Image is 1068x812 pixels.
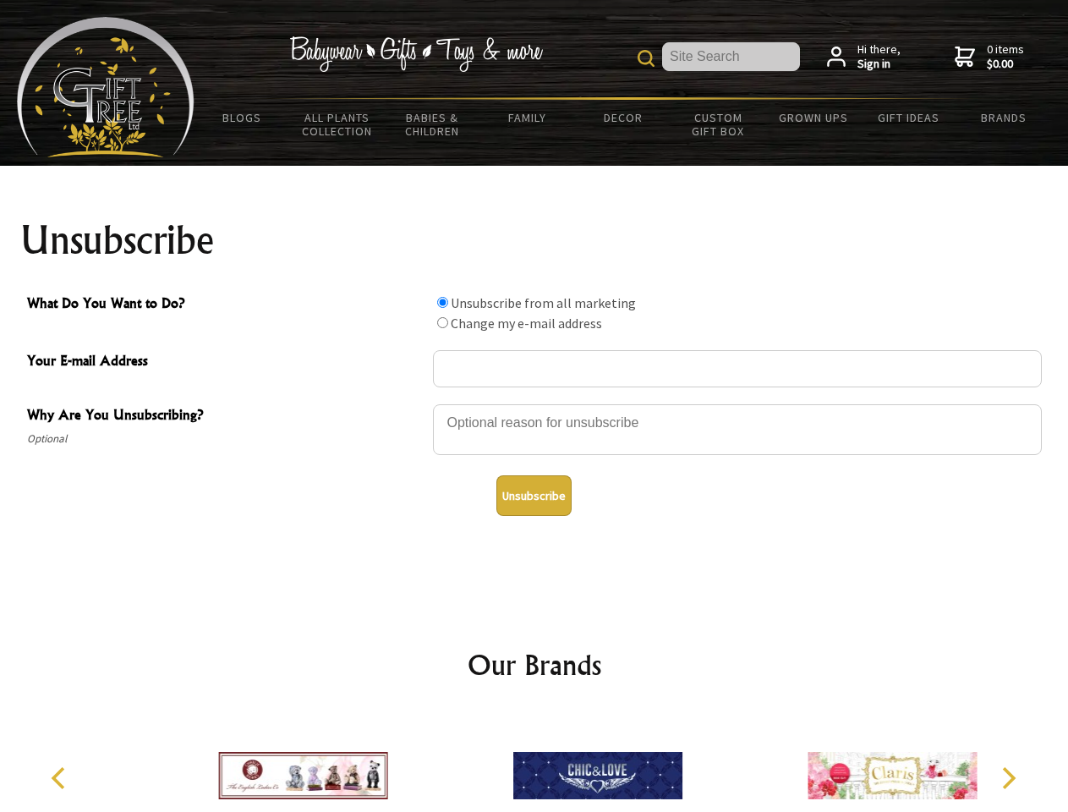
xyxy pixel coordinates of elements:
span: Why Are You Unsubscribing? [27,404,424,429]
button: Unsubscribe [496,475,572,516]
input: What Do You Want to Do? [437,317,448,328]
button: Next [989,760,1027,797]
a: Family [480,100,576,135]
img: Babyware - Gifts - Toys and more... [17,17,194,157]
img: Babywear - Gifts - Toys & more [289,36,543,72]
strong: Sign in [857,57,901,72]
a: Decor [575,100,671,135]
label: Change my e-mail address [451,315,602,332]
input: What Do You Want to Do? [437,297,448,308]
a: Grown Ups [765,100,861,135]
a: Gift Ideas [861,100,956,135]
a: All Plants Collection [290,100,386,149]
textarea: Why Are You Unsubscribing? [433,404,1042,455]
input: Site Search [662,42,800,71]
span: Hi there, [857,42,901,72]
span: Optional [27,429,424,449]
h1: Unsubscribe [20,220,1049,261]
span: 0 items [987,41,1024,72]
a: Brands [956,100,1052,135]
a: Custom Gift Box [671,100,766,149]
a: BLOGS [194,100,290,135]
span: What Do You Want to Do? [27,293,424,317]
h2: Our Brands [34,645,1035,685]
input: Your E-mail Address [433,350,1042,387]
label: Unsubscribe from all marketing [451,294,636,311]
a: Babies & Children [385,100,480,149]
img: product search [638,50,654,67]
a: 0 items$0.00 [955,42,1024,72]
strong: $0.00 [987,57,1024,72]
a: Hi there,Sign in [827,42,901,72]
span: Your E-mail Address [27,350,424,375]
button: Previous [42,760,79,797]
